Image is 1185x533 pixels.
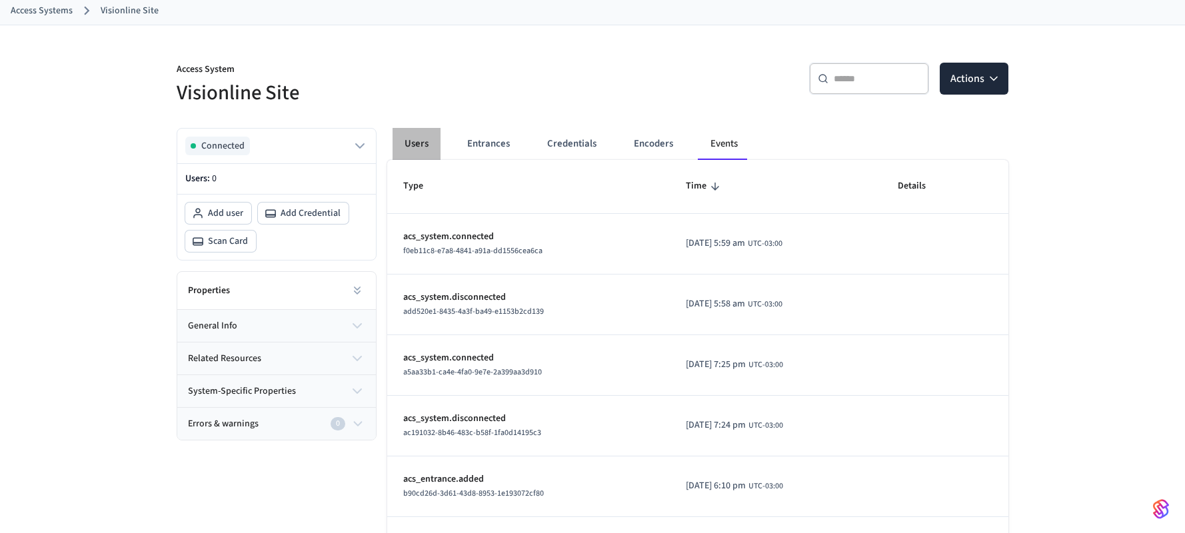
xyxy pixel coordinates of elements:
p: Access System [177,63,585,79]
span: Connected [201,139,245,153]
button: Entrances [457,128,521,160]
p: Users: [185,172,368,186]
span: add520e1-8435-4a3f-ba49-e1153b2cd139 [403,306,544,317]
span: Details [898,176,943,197]
span: UTC-03:00 [748,420,783,432]
button: Users [393,128,441,160]
p: acs_system.connected [403,351,654,365]
span: Time [686,176,724,197]
button: Add user [185,203,251,224]
span: general info [188,319,237,333]
button: general info [177,310,376,342]
span: [DATE] 6:10 pm [686,479,746,493]
span: UTC-03:00 [748,480,783,492]
span: UTC-03:00 [748,298,782,310]
p: acs_system.connected [403,230,654,244]
button: Credentials [537,128,607,160]
h5: Visionline Site [177,79,585,107]
button: system-specific properties [177,375,376,407]
button: Encoders [623,128,684,160]
span: related resources [188,352,261,366]
span: UTC-03:00 [748,238,782,250]
span: Type [403,176,441,197]
a: Visionline Site [101,4,159,18]
span: 0 [212,172,217,185]
div: America/Sao_Paulo [686,418,783,432]
span: Scan Card [208,235,248,248]
button: Scan Card [185,231,256,252]
a: Access Systems [11,4,73,18]
span: a5aa33b1-ca4e-4fa0-9e7e-2a399aa3d910 [403,366,542,378]
span: [DATE] 7:24 pm [686,418,746,432]
div: America/Sao_Paulo [686,479,783,493]
button: related resources [177,342,376,374]
span: UTC-03:00 [748,359,783,371]
button: Connected [185,137,368,155]
button: Errors & warnings0 [177,408,376,440]
span: Add user [208,207,243,220]
span: system-specific properties [188,384,296,398]
p: acs_system.disconnected [403,412,654,426]
button: Actions [940,63,1008,95]
span: [DATE] 5:59 am [686,237,745,251]
span: b90cd26d-3d61-43d8-8953-1e193072cf80 [403,488,544,499]
button: Add Credential [258,203,349,224]
button: Events [700,128,748,160]
p: acs_entrance.added [403,472,654,486]
span: Add Credential [281,207,341,220]
div: 0 [331,417,345,430]
span: [DATE] 7:25 pm [686,358,746,372]
h2: Properties [188,284,230,297]
span: ac191032-8b46-483c-b58f-1fa0d14195c3 [403,427,541,438]
div: America/Sao_Paulo [686,358,783,372]
img: SeamLogoGradient.69752ec5.svg [1153,498,1169,520]
span: Errors & warnings [188,417,259,431]
div: America/Sao_Paulo [686,237,782,251]
span: [DATE] 5:58 am [686,297,745,311]
div: America/Sao_Paulo [686,297,782,311]
span: f0eb11c8-e7a8-4841-a91a-dd1556cea6ca [403,245,543,257]
p: acs_system.disconnected [403,290,654,304]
